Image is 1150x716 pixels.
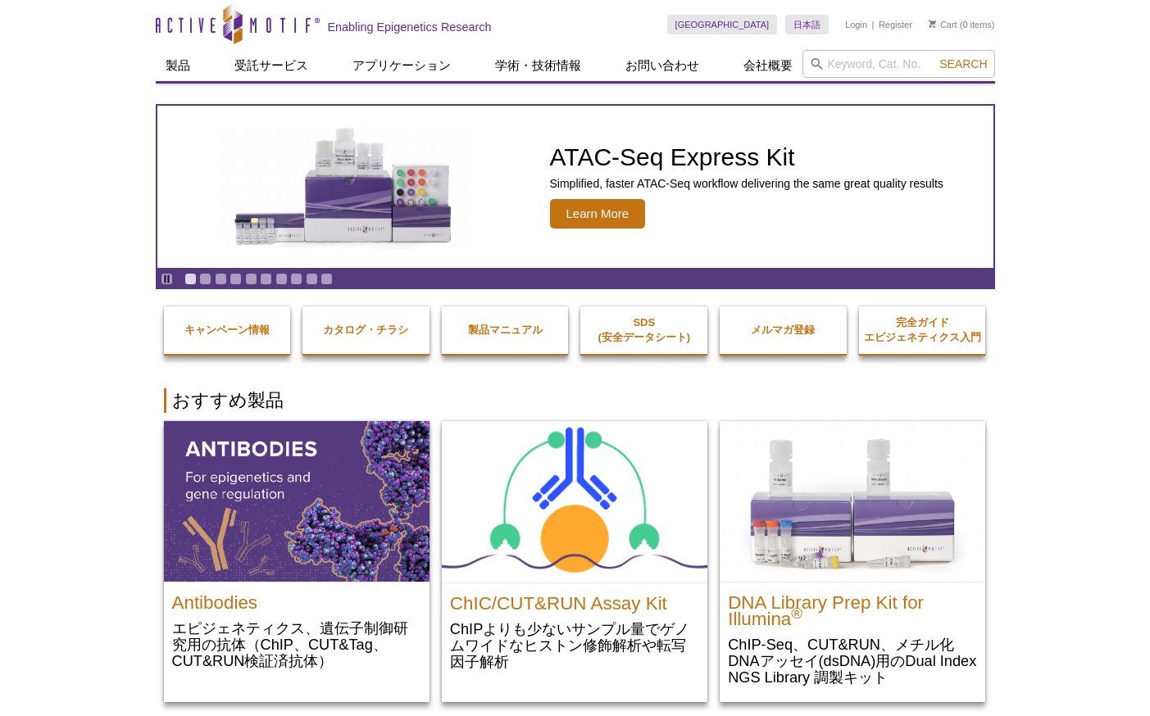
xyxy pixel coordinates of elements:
a: 学術・技術情報 [485,50,591,81]
a: 完全ガイドエピジェネティクス入門 [859,299,986,361]
a: Go to slide 10 [320,273,333,285]
a: All Antibodies Antibodies エピジェネティクス、遺伝子制御研究用の抗体（ChIP、CUT&Tag、CUT&RUN検証済抗体） [164,421,430,686]
a: カタログ・チラシ [302,306,430,354]
h2: ATAC-Seq Express Kit [550,145,943,170]
img: ATAC-Seq Express Kit [210,125,480,249]
a: Go to slide 7 [275,273,288,285]
p: エピジェネティクス、遺伝子制御研究用の抗体（ChIP、CUT&Tag、CUT&RUN検証済抗体） [172,619,421,669]
a: 会社概要 [734,50,802,81]
h2: Enabling Epigenetics Research [328,20,492,34]
input: Keyword, Cat. No. [802,50,995,78]
strong: 完全ガイド エピジェネティクス入門 [864,316,981,343]
li: (0 items) [929,15,995,34]
strong: カタログ・チラシ [323,324,408,336]
img: Your Cart [929,20,936,28]
a: SDS(安全データシート) [580,299,707,361]
a: Go to slide 4 [230,273,242,285]
a: アプリケーション [343,50,461,81]
a: DNA Library Prep Kit for Illumina DNA Library Prep Kit for Illumina® ChIP-Seq、CUT&RUN、メチル化DNAアッセイ... [720,421,985,702]
a: Go to slide 5 [245,273,257,285]
img: ChIC/CUT&RUN Assay Kit [442,421,707,582]
a: 受託サービス [225,50,318,81]
h2: ChIC/CUT&RUN Assay Kit [450,587,699,612]
a: ATAC-Seq Express Kit ATAC-Seq Express Kit Simplified, faster ATAC-Seq workflow delivering the sam... [157,106,993,268]
li: | [872,15,875,34]
strong: SDS (安全データシート) [598,316,690,343]
img: All Antibodies [164,421,430,582]
a: Go to slide 9 [306,273,318,285]
h2: Antibodies [172,587,421,611]
p: ChIPよりも少ないサンプル量でゲノムワイドなヒストン修飾解析や転写因子解析 [450,620,699,670]
a: [GEOGRAPHIC_DATA] [667,15,778,34]
p: Simplified, faster ATAC-Seq workflow delivering the same great quality results [550,176,943,191]
a: 製品 [156,50,200,81]
h2: おすすめ製品 [164,388,987,413]
strong: 製品マニュアル [468,324,543,336]
a: ChIC/CUT&RUN Assay Kit ChIC/CUT&RUN Assay Kit ChIPよりも少ないサンプル量でゲノムワイドなヒストン修飾解析や転写因子解析 [442,421,707,687]
p: ChIP-Seq、CUT&RUN、メチル化DNAアッセイ(dsDNA)用のDual Index NGS Library 調製キット [728,636,977,686]
a: キャンペーン情報 [164,306,291,354]
h2: DNA Library Prep Kit for Illumina [728,587,977,628]
a: Go to slide 3 [215,273,227,285]
strong: メルマガ登録 [751,324,815,336]
a: Toggle autoplay [161,273,173,285]
a: 製品マニュアル [442,306,569,354]
img: DNA Library Prep Kit for Illumina [720,421,985,582]
a: Go to slide 2 [199,273,211,285]
sup: ® [791,605,802,622]
a: Go to slide 6 [260,273,272,285]
a: Register [879,19,912,30]
a: Go to slide 8 [290,273,302,285]
button: Search [934,57,992,71]
a: メルマガ登録 [720,306,847,354]
a: Cart [929,19,957,30]
a: 日本語 [785,15,829,34]
article: ATAC-Seq Express Kit [157,106,993,268]
a: Login [845,19,867,30]
span: Search [939,57,987,70]
strong: キャンペーン情報 [184,324,270,336]
a: お問い合わせ [616,50,709,81]
a: Go to slide 1 [184,273,197,285]
span: Learn More [550,199,646,229]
